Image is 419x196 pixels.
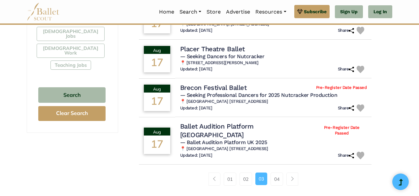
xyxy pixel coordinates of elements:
h6: Updated: [DATE] [180,66,212,72]
h6: 📍 [GEOGRAPHIC_DATA] [STREET_ADDRESS] [180,146,367,152]
h6: Updated: [DATE] [180,105,212,111]
div: 17 [144,54,170,72]
a: Home [156,5,177,19]
a: Search [177,5,204,19]
div: 17 [144,93,170,111]
a: Advertise [223,5,253,19]
h6: Share [338,66,354,72]
h6: Updated: [DATE] [180,153,212,158]
div: Aug [144,46,170,54]
h6: 📍 [GEOGRAPHIC_DATA] [STREET_ADDRESS] [180,99,367,104]
div: 17 [144,136,170,154]
a: Subscribe [294,5,330,18]
h6: Updated: [DATE] [180,28,212,33]
span: — Seeking Dancers for Nutcracker [180,53,265,59]
a: 01 [224,173,236,186]
span: Subscribe [304,8,327,15]
a: 03 [255,173,267,185]
a: Resources [253,5,289,19]
span: — Ballet Audition Platform UK 2025 [180,139,267,145]
div: Aug [144,128,170,136]
span: Pre-Register Date Passed [316,85,367,91]
div: Aug [144,85,170,93]
span: — Seeking Professional Dancers for 2025 Nutcracker Production [180,92,338,98]
h6: Share [338,153,354,158]
a: Log In [368,5,392,19]
img: gem.svg [297,8,303,15]
a: 02 [240,173,252,186]
h4: Placer Theatre Ballet [180,45,245,53]
h6: Share [338,28,354,33]
h6: 📍 [STREET_ADDRESS][PERSON_NAME] [180,60,367,66]
span: Pre-Register Date Passed [317,125,367,136]
a: Store [204,5,223,19]
button: Clear Search [38,106,106,121]
a: 04 [271,173,283,186]
h4: Ballet Audition Platform [GEOGRAPHIC_DATA] [180,122,317,139]
button: Search [38,87,106,103]
h6: Share [338,105,354,111]
nav: Page navigation example [209,173,302,186]
h4: Brecon Festival Ballet [180,83,246,92]
a: Sign Up [335,5,363,19]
